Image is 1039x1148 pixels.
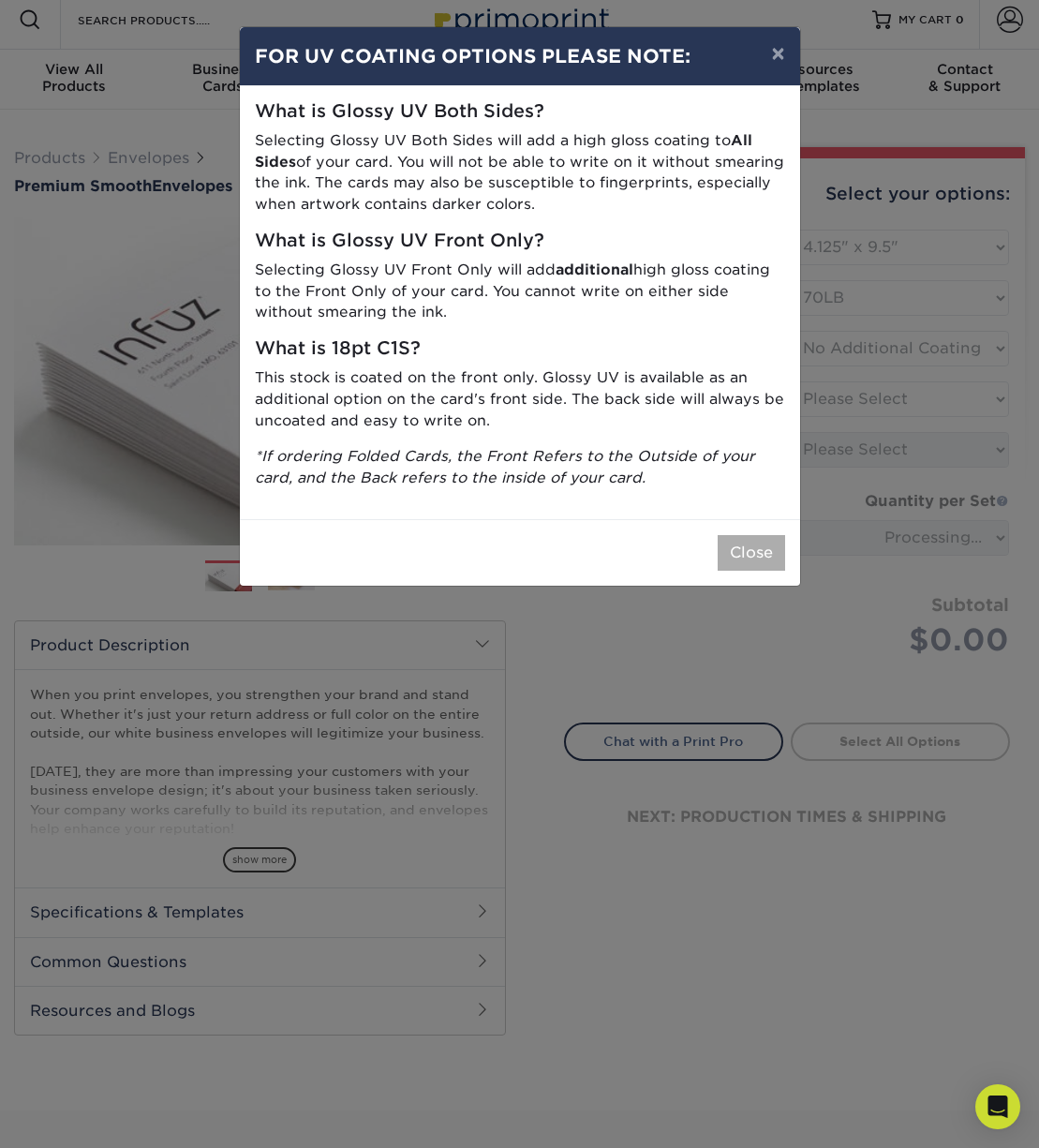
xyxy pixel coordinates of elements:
[255,260,785,323] p: Selecting Glossy UV Front Only will add high gloss coating to the Front Only of your card. You ca...
[255,367,785,431] p: This stock is coated on the front only. Glossy UV is available as an additional option on the car...
[975,1084,1020,1129] div: Open Intercom Messenger
[255,42,785,70] h4: FOR UV COATING OPTIONS PLEASE NOTE:
[255,130,785,216] p: Selecting Glossy UV Both Sides will add a high gloss coating to of your card. You will not be abl...
[255,338,785,360] h5: What is 18pt C1S?
[718,535,785,571] button: Close
[255,131,752,171] strong: All Sides
[756,27,799,80] button: ×
[556,261,633,278] strong: additional
[255,447,755,486] i: *If ordering Folded Cards, the Front Refers to the Outside of your card, and the Back refers to t...
[255,231,785,252] h5: What is Glossy UV Front Only?
[255,101,785,123] h5: What is Glossy UV Both Sides?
